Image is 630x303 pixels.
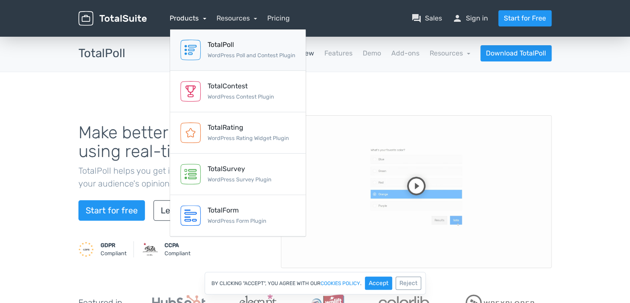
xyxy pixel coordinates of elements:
[208,205,266,216] div: TotalForm
[365,277,392,290] button: Accept
[205,272,426,294] div: By clicking "Accept", you agree with our .
[217,14,257,22] a: Resources
[411,13,442,23] a: question_answerSales
[170,195,306,236] a: TotalForm WordPress Form Plugin
[411,13,422,23] span: question_answer
[78,200,145,221] a: Start for free
[180,164,201,184] img: TotalSurvey
[101,242,116,248] strong: GDPR
[208,122,289,133] div: TotalRating
[362,48,381,58] a: Demo
[170,112,306,154] a: TotalRating WordPress Rating Widget Plugin
[78,123,268,161] h1: Make better decisions, using real-time insights
[208,52,295,58] small: WordPress Poll and Contest Plugin
[391,48,419,58] a: Add-ons
[180,205,201,226] img: TotalForm
[165,241,191,257] small: Compliant
[208,40,295,50] div: TotalPoll
[452,13,488,23] a: personSign in
[180,81,201,102] img: TotalContest
[452,13,462,23] span: person
[321,281,360,286] a: cookies policy
[78,242,94,257] img: GDPR
[208,135,289,141] small: WordPress Rating Widget Plugin
[180,40,201,60] img: TotalPoll
[180,122,201,143] img: TotalRating
[208,81,274,91] div: TotalContest
[165,242,179,248] strong: CCPA
[170,14,206,22] a: Products
[153,200,213,221] a: Learn more
[480,45,552,61] a: Download TotalPoll
[396,277,421,290] button: Reject
[170,71,306,112] a: TotalContest WordPress Contest Plugin
[208,176,272,183] small: WordPress Survey Plugin
[208,93,274,100] small: WordPress Contest Plugin
[498,10,552,26] a: Start for Free
[208,218,266,224] small: WordPress Form Plugin
[208,164,272,174] div: TotalSurvey
[142,242,158,257] img: CCPA
[170,154,306,195] a: TotalSurvey WordPress Survey Plugin
[324,48,352,58] a: Features
[267,13,290,23] a: Pricing
[170,29,306,71] a: TotalPoll WordPress Poll and Contest Plugin
[429,49,470,57] a: Resources
[101,241,127,257] small: Compliant
[78,47,125,60] h3: TotalPoll
[78,11,147,26] img: TotalSuite for WordPress
[78,164,268,190] p: TotalPoll helps you get insights and understand your audience's opinions better using polls.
